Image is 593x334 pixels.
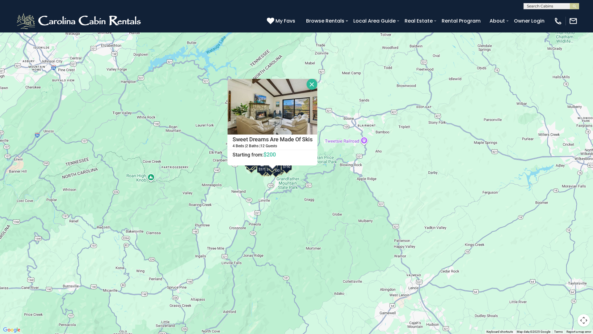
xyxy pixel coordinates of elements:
a: My Favs [267,17,297,25]
a: Owner Login [511,15,548,26]
img: mail-regular-white.png [569,17,578,25]
a: Real Estate [402,15,436,26]
span: My Favs [275,17,295,25]
a: Local Area Guide [350,15,399,26]
img: White-1-2.png [15,12,144,30]
a: Rental Program [439,15,484,26]
a: About [486,15,508,26]
a: Browse Rentals [303,15,347,26]
img: phone-regular-white.png [554,17,562,25]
